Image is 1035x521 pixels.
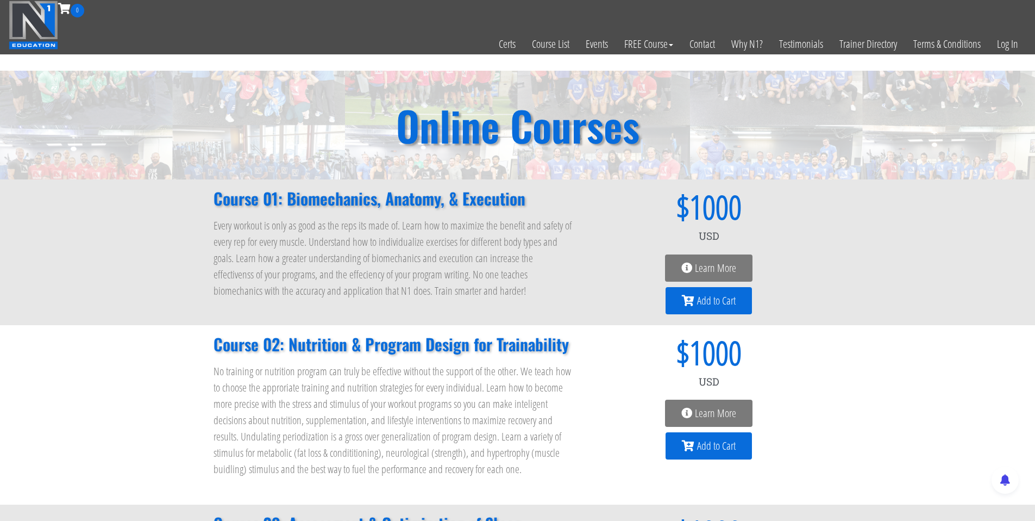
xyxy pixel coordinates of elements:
a: Add to Cart [666,432,752,460]
a: Log In [989,17,1026,71]
span: 1000 [689,190,742,223]
span: Add to Cart [697,295,736,306]
a: Add to Cart [666,287,752,314]
a: Terms & Conditions [905,17,989,71]
a: Events [578,17,616,71]
a: Certs [491,17,524,71]
span: Add to Cart [697,441,736,451]
span: Learn More [695,263,736,274]
span: 0 [71,4,84,17]
img: n1-education [9,1,58,49]
span: $ [596,190,689,223]
div: USD [596,223,822,249]
a: Course List [524,17,578,71]
a: 0 [58,1,84,16]
a: Contact [681,17,723,71]
p: No training or nutrition program can truly be effective without the support of the other. We teac... [214,363,574,477]
a: Learn More [665,400,752,427]
p: Every workout is only as good as the reps its made of. Learn how to maximize the benefit and safe... [214,218,574,299]
h2: Course 01: Biomechanics, Anatomy, & Execution [214,190,574,207]
a: FREE Course [616,17,681,71]
a: Testimonials [771,17,831,71]
span: 1000 [689,336,742,369]
div: USD [596,369,822,395]
a: Why N1? [723,17,771,71]
span: $ [596,336,689,369]
h2: Online Courses [396,105,639,146]
span: Learn More [695,408,736,419]
a: Learn More [665,255,752,282]
h2: Course 02: Nutrition & Program Design for Trainability [214,336,574,352]
a: Trainer Directory [831,17,905,71]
